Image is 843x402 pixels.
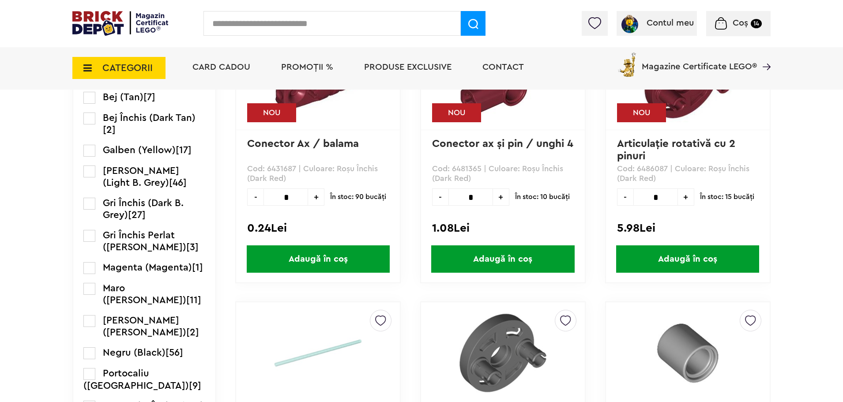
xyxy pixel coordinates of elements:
img: Conector 1L [632,310,743,396]
a: Contul meu [620,19,694,27]
span: În stoc: 90 bucăţi [330,188,386,206]
div: 1.08Lei [432,222,574,234]
a: Conector ax şi pin / unghi 4 [432,139,573,149]
a: Articulaţie rotativă cu 2 pinuri [617,139,738,162]
span: Adaugă în coș [431,245,574,273]
a: Adaugă în coș [606,245,770,273]
div: 0.24Lei [247,222,389,234]
span: - [617,188,633,206]
span: Gri Închis (Dark B. Grey) [103,198,184,220]
span: [PERSON_NAME] ([PERSON_NAME]) [103,316,186,337]
span: Gri Închis Perlat ([PERSON_NAME]) [103,230,186,252]
span: Contul meu [647,19,694,27]
span: Portocaliu ([GEOGRAPHIC_DATA]) [83,368,189,391]
a: Produse exclusive [364,63,452,71]
span: Maro ([PERSON_NAME]) [103,283,186,305]
span: Adaugă în coș [616,245,759,273]
a: Contact [482,63,524,71]
span: În stoc: 10 bucăţi [515,188,570,206]
div: 5.98Lei [617,222,759,234]
span: - [432,188,448,206]
span: Galben (Yellow) [103,145,176,155]
span: [2] [103,125,116,135]
a: PROMOȚII % [281,63,333,71]
a: Adaugă în coș [236,245,400,273]
span: [7] [143,92,155,102]
p: Cod: 6486087 | Culoare: Roşu Închis (Dark Red) [617,164,759,184]
span: [PERSON_NAME] (Light B. Grey) [103,166,179,188]
span: + [678,188,694,206]
a: Adaugă în coș [421,245,585,273]
div: NOU [432,103,481,122]
div: NOU [247,103,296,122]
small: 14 [751,19,762,28]
img: Articulaţie rotativă cu 2 pinuri [448,310,558,396]
span: - [247,188,263,206]
span: Bej (Tan) [103,92,143,102]
span: Magenta (Magenta) [103,263,192,272]
a: Conector Ax / balama [247,139,359,149]
a: Card Cadou [192,63,250,71]
span: Negru (Black) [103,348,166,357]
span: [3] [186,242,199,252]
span: [2] [186,327,199,337]
span: În stoc: 15 bucăţi [700,188,754,206]
a: Magazine Certificate LEGO® [757,51,771,60]
span: Bej Închis (Dark Tan) [103,113,196,123]
span: Adaugă în coș [247,245,390,273]
span: + [308,188,324,206]
span: [17] [176,145,192,155]
span: CATEGORII [102,63,153,73]
span: Magazine Certificate LEGO® [642,51,757,71]
span: [1] [192,263,203,272]
span: [27] [128,210,146,220]
span: Coș [733,19,748,27]
span: [9] [189,381,201,391]
div: NOU [617,103,666,122]
span: [56] [166,348,183,357]
span: + [493,188,509,206]
p: Cod: 6431687 | Culoare: Roşu Închis (Dark Red) [247,164,389,184]
p: Cod: 6481365 | Culoare: Roşu Închis (Dark Red) [432,164,574,184]
span: [46] [169,178,187,188]
img: Tub flexibil 26L ridat [263,310,373,396]
span: [11] [186,295,201,305]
